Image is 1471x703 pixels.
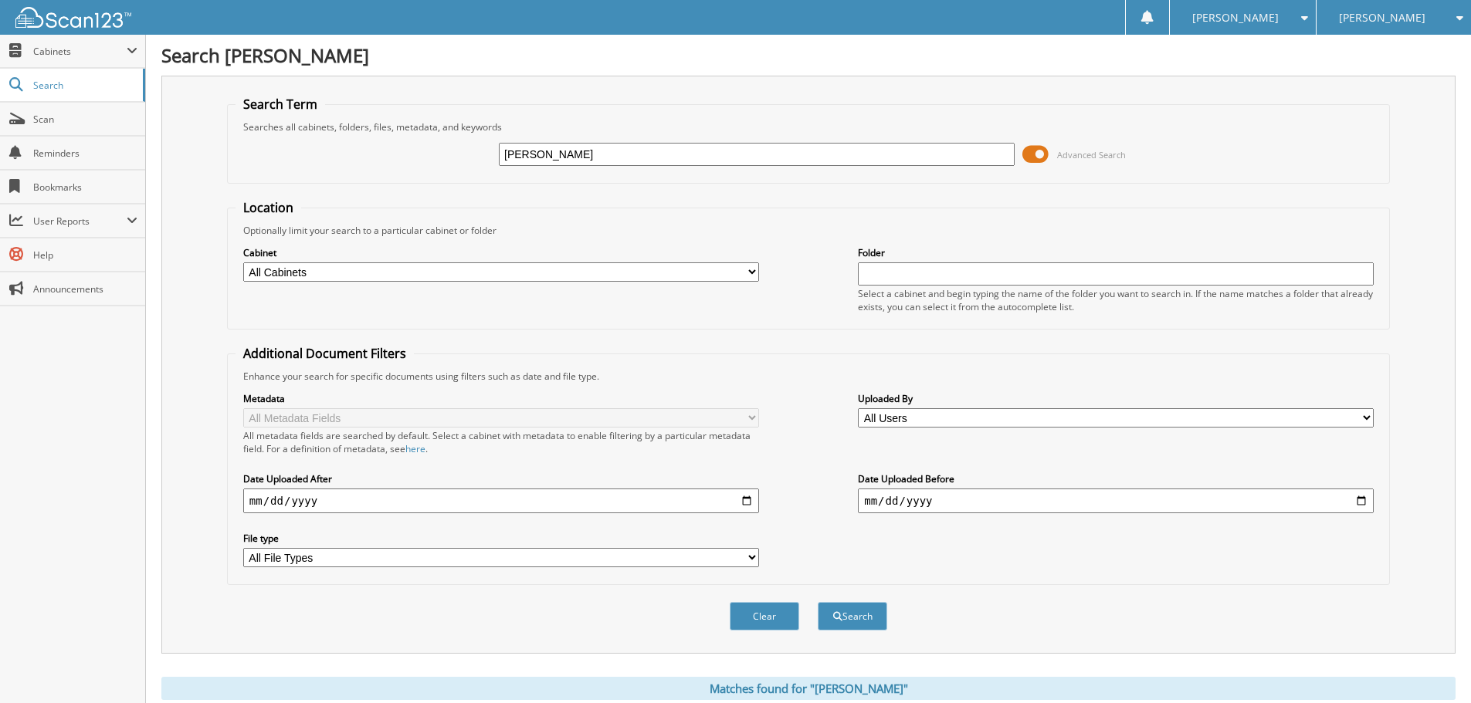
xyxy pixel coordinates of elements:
[243,429,759,455] div: All metadata fields are searched by default. Select a cabinet with metadata to enable filtering b...
[236,370,1381,383] div: Enhance your search for specific documents using filters such as date and file type.
[33,181,137,194] span: Bookmarks
[858,392,1374,405] label: Uploaded By
[858,287,1374,313] div: Select a cabinet and begin typing the name of the folder you want to search in. If the name match...
[858,488,1374,513] input: end
[236,96,325,113] legend: Search Term
[15,7,131,28] img: scan123-logo-white.svg
[1339,13,1425,22] span: [PERSON_NAME]
[236,224,1381,237] div: Optionally limit your search to a particular cabinet or folder
[730,602,799,630] button: Clear
[33,248,137,262] span: Help
[818,602,887,630] button: Search
[858,472,1374,485] label: Date Uploaded Before
[33,282,137,296] span: Announcements
[236,199,301,216] legend: Location
[236,345,414,362] legend: Additional Document Filters
[1192,13,1279,22] span: [PERSON_NAME]
[243,488,759,513] input: start
[33,45,127,58] span: Cabinets
[858,246,1374,259] label: Folder
[33,147,137,160] span: Reminders
[33,79,135,92] span: Search
[243,246,759,259] label: Cabinet
[236,120,1381,134] div: Searches all cabinets, folders, files, metadata, and keywords
[243,532,759,545] label: File type
[161,677,1456,700] div: Matches found for "[PERSON_NAME]"
[161,42,1456,68] h1: Search [PERSON_NAME]
[405,442,425,455] a: here
[1057,149,1126,161] span: Advanced Search
[33,215,127,228] span: User Reports
[33,113,137,126] span: Scan
[243,392,759,405] label: Metadata
[243,472,759,485] label: Date Uploaded After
